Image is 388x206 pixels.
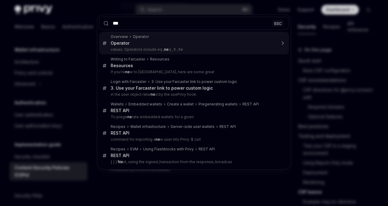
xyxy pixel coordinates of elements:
div: Recipes [111,124,125,129]
div: Recipes [111,147,125,152]
div: REST API [242,102,259,107]
div: ESC [273,20,283,26]
b: ne [156,137,160,142]
div: Server-side user wallets [171,124,215,129]
b: ne [151,92,155,97]
p: values. Operators include eq , q , lt , lte [111,47,276,52]
p: command for importing a w user into Privy: $ curl [111,137,276,142]
div: EVM [130,147,138,152]
div: REST API [111,108,129,113]
div: Operator [111,40,129,46]
div: 3. Use your Farcaster link to power custom logic [151,79,237,84]
p: To prege rate embedded wallets for a given [111,115,276,119]
div: Writing to Farcaster [111,57,145,62]
b: Ne [118,160,123,164]
div: Wallets [111,102,124,107]
div: Wallet infrastructure [130,124,166,129]
b: ne [164,47,169,52]
b: ne [127,115,132,119]
div: Overview [111,34,128,39]
div: Operator [133,34,149,39]
div: Resources [111,63,133,68]
p: } } }' xt, using the signed_transaction from the response, broadcas [111,160,276,164]
div: REST API [219,124,236,129]
div: Login with Farcaster [111,79,146,84]
div: Pregenerating wallets [199,102,238,107]
b: ne [125,70,130,74]
div: 3. Use your Farcaster link to power custom logic [111,85,213,91]
div: Create a wallet [167,102,194,107]
div: Embedded wallets [129,102,162,107]
p: If you're w to [GEOGRAPHIC_DATA], here are some great [111,70,276,74]
div: Resources [150,57,169,62]
div: REST API [111,153,129,158]
div: REST API [111,130,129,136]
div: Using Flashblocks with Privy [143,147,194,152]
p: in the user object retur d by the usePrivy hook. [111,92,276,97]
div: REST API [199,147,215,152]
